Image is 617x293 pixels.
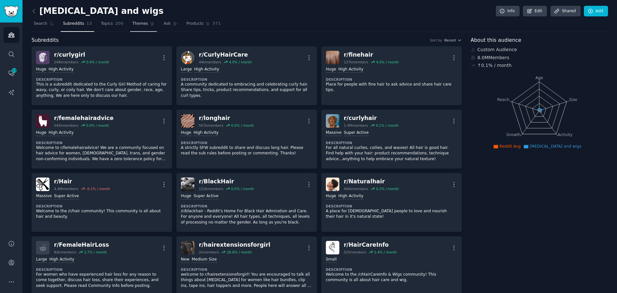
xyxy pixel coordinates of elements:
[499,144,521,149] span: Reddit Avg
[497,97,509,102] tspan: Reach
[181,257,190,263] div: New
[376,187,399,191] div: 0.2 % / month
[193,193,219,199] div: Super Active
[344,130,369,136] div: Super Active
[36,67,46,73] div: Huge
[569,97,577,102] tspan: Size
[63,21,84,27] span: Subreddits
[326,82,457,93] p: Place for people with fine hair to ask advice and share hair care tips.
[344,187,368,191] div: 406k members
[54,114,113,122] div: r/ femalehairadvice
[229,60,252,64] div: 4.0 % / month
[181,130,191,136] div: Huge
[584,6,608,17] a: Add
[31,173,172,232] a: Hairr/Hair4.4Mmembers-0.1% / monthMassiveSuper ActiveDescriptionWelcome to the /r/hair community!...
[321,173,462,232] a: Naturalhairr/Naturalhair406kmembers0.2% / monthHugeHigh ActivityDescriptionA place for [DEMOGRAPH...
[99,19,126,32] a: Topics200
[49,130,74,136] div: High Activity
[54,51,109,59] div: r/ curlygirl
[36,257,47,263] div: Large
[231,123,254,128] div: 0.0 % / month
[176,110,317,169] a: longhairr/longhair567kmembers0.0% / monthHugeHigh ActivityDescriptionA strictly SFW subreddit to ...
[181,204,312,208] dt: Description
[326,141,457,145] dt: Description
[344,51,399,59] div: r/ finehair
[212,21,221,27] span: 371
[344,241,397,249] div: r/ HairCareInfo
[471,36,521,44] span: About this audience
[326,204,457,208] dt: Description
[558,133,572,137] tspan: Activity
[186,21,203,27] span: Products
[444,38,456,42] span: Recent
[199,187,223,191] div: 152k members
[194,67,219,73] div: High Activity
[199,123,223,128] div: 567k members
[181,193,191,199] div: Huge
[31,19,56,32] a: Search
[181,241,194,254] img: hairextensionsforgirl
[31,46,172,105] a: curlygirlr/curlygirl249kmembers0.4% / monthHugeHigh ActivityDescriptionThis is a subreddit dedica...
[184,19,223,32] a: Products371
[326,272,457,283] p: Welcome to the /r/HairCareInfo & Wigs community! This community is all about hair care and wig.
[49,257,74,263] div: High Activity
[4,65,19,81] a: 13
[36,114,49,128] img: femalehairadvice
[181,114,194,128] img: longhair
[31,36,59,44] span: Subreddits
[535,76,543,80] tspan: Age
[376,60,399,64] div: 4.0 % / month
[321,110,462,169] a: curlyhairr/curlyhair1.4Mmembers0.1% / monthMassiveSuper ActiveDescriptionFor all natural curlies,...
[376,123,399,128] div: 0.1 % / month
[161,19,180,32] a: Ask
[506,133,521,137] tspan: Growth
[132,21,148,27] span: Themes
[326,77,457,82] dt: Description
[321,46,462,105] a: finehairr/finehair137kmembers4.0% / monthHugeHigh ActivityDescriptionPlace for people with fine h...
[326,178,339,191] img: Naturalhair
[326,51,339,64] img: finehair
[344,114,399,122] div: r/ curlyhair
[54,187,78,191] div: 4.4M members
[374,250,397,254] div: 1.4 % / month
[326,145,457,162] p: For all natural curlies, coilies, and wavies! All hair is good hair. Find help with your hair: pr...
[338,193,363,199] div: High Activity
[471,54,608,61] div: 8.0M Members
[36,204,167,208] dt: Description
[49,67,74,73] div: High Activity
[199,241,271,249] div: r/ hairextensionsforgirl
[192,257,217,263] div: Medium Size
[101,21,113,27] span: Topics
[86,187,110,191] div: -0.1 % / month
[115,21,123,27] span: 200
[326,208,457,220] p: A place for [DEMOGRAPHIC_DATA] people to love and nourish their hair in it's natural state!
[550,6,581,17] a: Shared
[36,272,167,289] p: For women who have experienced hair loss for any reason to come together, discuss hair loss, shar...
[54,250,76,254] div: 82k members
[181,141,312,145] dt: Description
[199,114,254,122] div: r/ longhair
[164,21,171,27] span: Ask
[344,250,366,254] div: 525 members
[181,82,312,99] p: A community dedicated to embracing and celebrating curly hair. Share tips, tricks, product recomm...
[181,272,312,289] p: welcome to r/hairextensionsforgirl! You are encouraged to talk all things about [MEDICAL_DATA] fo...
[227,250,252,254] div: 28.6 % / month
[84,250,107,254] div: 2.7 % / month
[54,123,78,128] div: 545k members
[430,38,442,42] div: Sort by
[4,6,19,17] img: GummySearch logo
[231,187,254,191] div: 0.5 % / month
[36,51,49,64] img: curlygirl
[199,178,254,186] div: r/ BlackHair
[86,60,109,64] div: 0.4 % / month
[86,123,109,128] div: 0.0 % / month
[36,130,46,136] div: Huge
[199,60,221,64] div: 44k members
[86,21,92,27] span: 13
[338,67,363,73] div: High Activity
[36,141,167,145] dt: Description
[181,208,312,225] p: /r/blackhair - Reddit's Home For Black Hair Admiration and Care. For anyone and everyone! All hai...
[344,123,368,128] div: 1.4M members
[523,6,547,17] a: Edit
[530,144,581,149] span: [MEDICAL_DATA] and wigs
